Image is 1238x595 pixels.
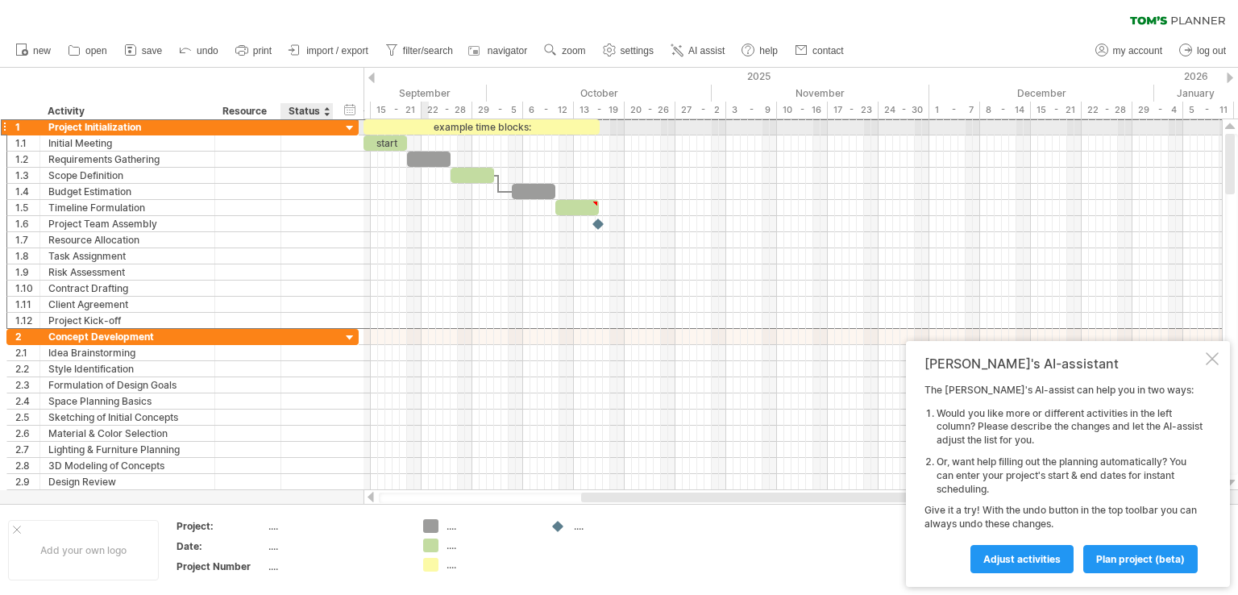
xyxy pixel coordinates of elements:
[268,560,404,573] div: ....
[306,45,368,56] span: import / export
[48,200,206,215] div: Timeline Formulation
[269,85,487,102] div: September 2025
[791,40,849,61] a: contact
[15,458,39,473] div: 2.8
[737,40,783,61] a: help
[1132,102,1183,119] div: 29 - 4
[177,519,265,533] div: Project:
[364,135,407,151] div: start
[1031,102,1082,119] div: 15 - 21
[177,539,265,553] div: Date:
[48,458,206,473] div: 3D Modeling of Concepts
[48,426,206,441] div: Material & Color Selection
[15,200,39,215] div: 1.5
[403,45,453,56] span: filter/search
[1175,40,1231,61] a: log out
[120,40,167,61] a: save
[33,45,51,56] span: new
[759,45,778,56] span: help
[48,248,206,264] div: Task Assignment
[371,102,422,119] div: 15 - 21
[472,102,523,119] div: 29 - 5
[675,102,726,119] div: 27 - 2
[1083,545,1198,573] a: plan project (beta)
[175,40,223,61] a: undo
[983,553,1061,565] span: Adjust activities
[177,560,265,573] div: Project Number
[15,248,39,264] div: 1.8
[828,102,879,119] div: 17 - 23
[812,45,844,56] span: contact
[562,45,585,56] span: zoom
[15,232,39,248] div: 1.7
[222,103,272,119] div: Resource
[48,184,206,199] div: Budget Estimation
[447,558,534,572] div: ....
[11,40,56,61] a: new
[15,345,39,360] div: 2.1
[142,45,162,56] span: save
[726,102,777,119] div: 3 - 9
[231,40,276,61] a: print
[980,102,1031,119] div: 8 - 14
[621,45,654,56] span: settings
[48,232,206,248] div: Resource Allocation
[48,152,206,167] div: Requirements Gathering
[924,356,1203,372] div: [PERSON_NAME]'s AI-assistant
[712,85,929,102] div: November 2025
[15,329,39,344] div: 2
[48,393,206,409] div: Space Planning Basics
[1096,553,1185,565] span: plan project (beta)
[15,474,39,489] div: 2.9
[15,119,39,135] div: 1
[625,102,675,119] div: 20 - 26
[487,85,712,102] div: October 2025
[48,216,206,231] div: Project Team Assembly
[289,103,324,119] div: Status
[15,264,39,280] div: 1.9
[15,216,39,231] div: 1.6
[447,519,534,533] div: ....
[15,184,39,199] div: 1.4
[48,329,206,344] div: Concept Development
[48,103,206,119] div: Activity
[15,281,39,296] div: 1.10
[574,102,625,119] div: 13 - 19
[1113,45,1162,56] span: my account
[929,85,1154,102] div: December 2025
[15,135,39,151] div: 1.1
[48,119,206,135] div: Project Initialization
[879,102,929,119] div: 24 - 30
[85,45,107,56] span: open
[523,102,574,119] div: 6 - 12
[937,407,1203,447] li: Would you like more or different activities in the left column? Please describe the changes and l...
[667,40,729,61] a: AI assist
[285,40,373,61] a: import / export
[15,442,39,457] div: 2.7
[15,426,39,441] div: 2.6
[15,410,39,425] div: 2.5
[253,45,272,56] span: print
[48,313,206,328] div: Project Kick-off
[540,40,590,61] a: zoom
[447,539,534,552] div: ....
[688,45,725,56] span: AI assist
[48,345,206,360] div: Idea Brainstorming
[1082,102,1132,119] div: 22 - 28
[15,168,39,183] div: 1.3
[15,377,39,393] div: 2.3
[466,40,532,61] a: navigator
[197,45,218,56] span: undo
[15,297,39,312] div: 1.11
[268,519,404,533] div: ....
[64,40,112,61] a: open
[381,40,458,61] a: filter/search
[8,520,159,580] div: Add your own logo
[48,361,206,377] div: Style Identification
[924,384,1203,572] div: The [PERSON_NAME]'s AI-assist can help you in two ways: Give it a try! With the undo button in th...
[48,410,206,425] div: Sketching of Initial Concepts
[937,456,1203,496] li: Or, want help filling out the planning automatically? You can enter your project's start & end da...
[48,297,206,312] div: Client Agreement
[1183,102,1234,119] div: 5 - 11
[777,102,828,119] div: 10 - 16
